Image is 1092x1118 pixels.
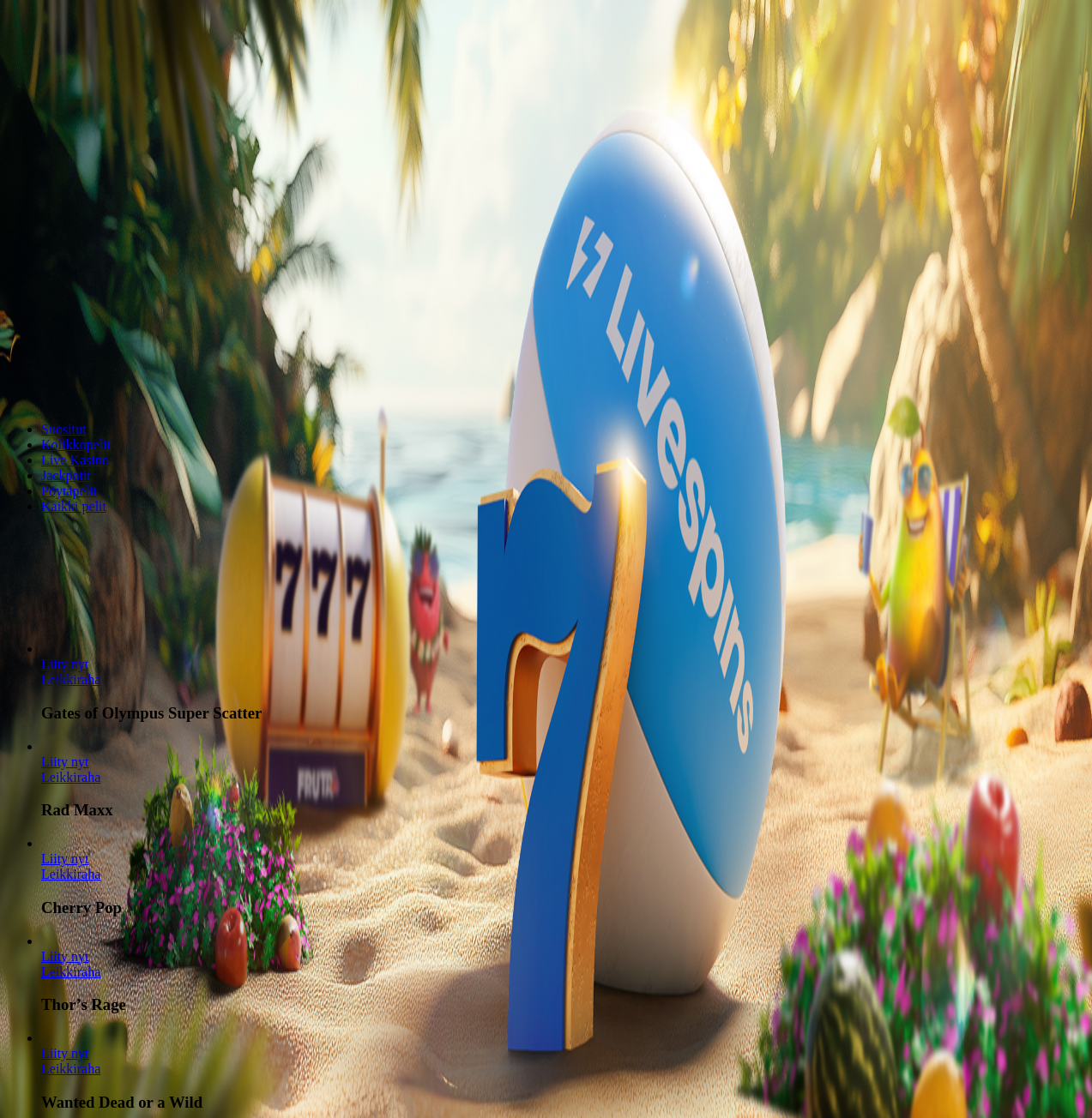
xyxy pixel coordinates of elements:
[41,657,89,671] a: Gates of Olympus Super Scatter
[41,437,111,452] a: Kolikkopelit
[41,1046,89,1061] a: Wanted Dead or a Wild
[41,672,100,687] a: Gates of Olympus Super Scatter
[41,754,89,769] span: Liity nyt
[41,422,86,436] a: Suositut
[41,770,100,784] a: Rad Maxx
[41,1093,1085,1112] h3: Wanted Dead or a Wild
[41,965,100,979] a: Thor’s Rage
[41,836,1085,917] article: Cherry Pop
[41,949,89,964] span: Liity nyt
[41,641,1085,723] article: Gates of Olympus Super Scatter
[41,453,109,467] a: Live Kasino
[41,484,97,498] a: Pöytäpelit
[41,657,89,671] span: Liity nyt
[41,801,1085,820] h3: Rad Maxx
[41,995,1085,1014] h3: Thor’s Rage
[41,899,1085,917] h3: Cherry Pop
[7,393,1085,514] nav: Lobby
[41,739,1085,820] article: Rad Maxx
[41,704,1085,723] h3: Gates of Olympus Super Scatter
[41,499,106,514] span: Kaikki pelit
[41,851,89,866] a: Cherry Pop
[41,934,1085,1015] article: Thor’s Rage
[7,393,1085,546] header: Lobby
[41,468,91,483] a: Jackpotit
[41,851,89,866] span: Liity nyt
[41,867,100,881] a: Cherry Pop
[41,754,89,769] a: Rad Maxx
[41,1046,89,1061] span: Liity nyt
[41,1061,100,1076] a: Wanted Dead or a Wild
[41,949,89,964] a: Thor’s Rage
[41,1031,1085,1112] article: Wanted Dead or a Wild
